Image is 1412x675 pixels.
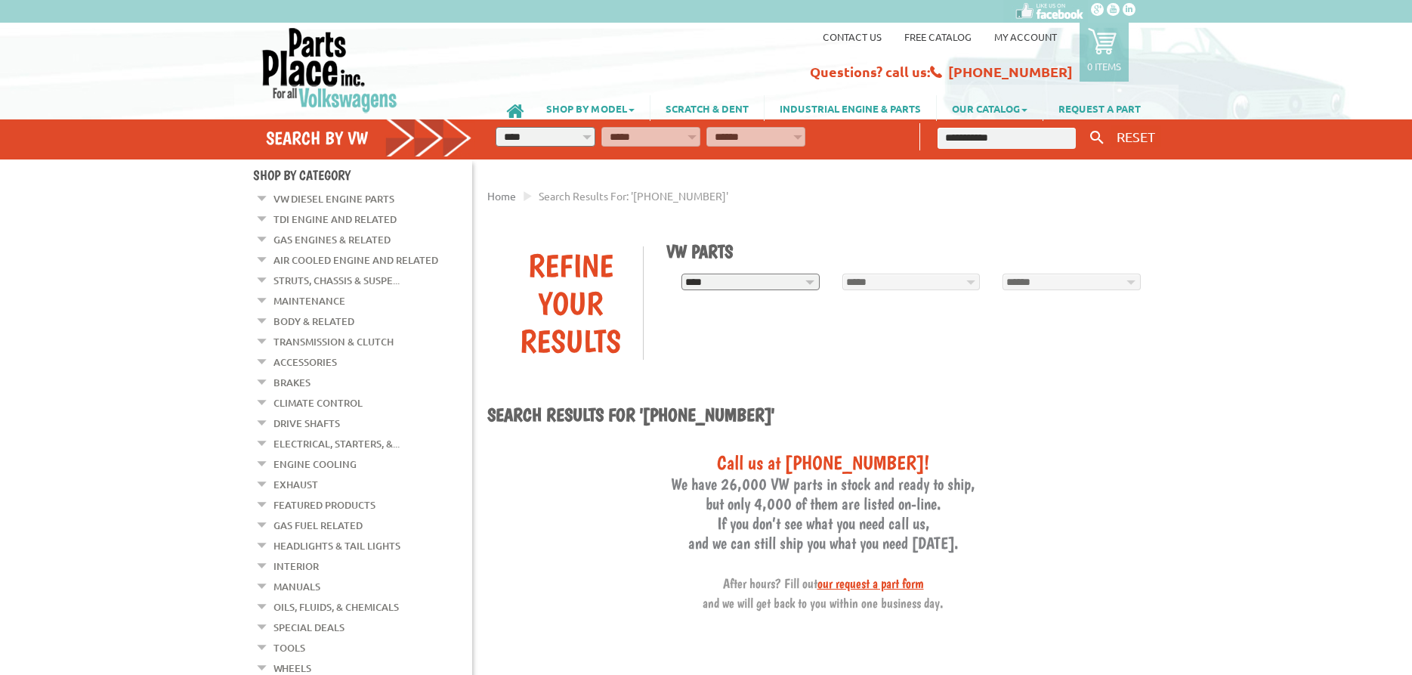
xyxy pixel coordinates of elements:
a: our request a part form [817,575,924,591]
h4: Shop By Category [253,167,472,183]
a: My Account [994,30,1057,43]
a: Accessories [273,352,337,372]
a: Engine Cooling [273,454,357,474]
a: Interior [273,556,319,576]
a: Drive Shafts [273,413,340,433]
a: Free Catalog [904,30,972,43]
a: Maintenance [273,291,345,311]
a: SHOP BY MODEL [531,95,650,121]
a: TDI Engine and Related [273,209,397,229]
a: VW Diesel Engine Parts [273,189,394,209]
p: 0 items [1087,60,1121,73]
a: Home [487,189,516,203]
a: Special Deals [273,618,345,637]
span: RESET [1117,128,1155,144]
h1: VW Parts [666,240,1148,262]
a: Climate Control [273,393,363,413]
a: Struts, Chassis & Suspe... [273,271,400,290]
a: Oils, Fluids, & Chemicals [273,597,399,617]
a: Gas Fuel Related [273,516,363,535]
a: Body & Related [273,311,354,331]
a: REQUEST A PART [1043,95,1156,121]
a: 0 items [1080,23,1129,82]
a: Brakes [273,373,311,392]
a: Exhaust [273,475,318,494]
a: Tools [273,638,305,658]
a: Gas Engines & Related [273,230,391,249]
a: Contact us [823,30,882,43]
a: Air Cooled Engine and Related [273,250,438,270]
button: RESET [1111,125,1161,147]
button: Keyword Search [1086,125,1108,150]
a: INDUSTRIAL ENGINE & PARTS [765,95,936,121]
div: Refine Your Results [499,246,644,360]
a: OUR CATALOG [937,95,1043,121]
a: Electrical, Starters, &... [273,434,400,454]
span: Call us at [PHONE_NUMBER]! [717,451,929,474]
a: Transmission & Clutch [273,332,394,351]
h1: Search results for '[PHONE_NUMBER]' [487,404,1160,428]
span: After hours? Fill out and we will get back to you within one business day. [703,575,944,611]
a: Headlights & Tail Lights [273,536,400,556]
a: Manuals [273,577,320,596]
img: Parts Place Inc! [261,26,399,113]
a: SCRATCH & DENT [650,95,764,121]
a: Featured Products [273,495,375,515]
span: Search results for: '[PHONE_NUMBER]' [539,189,728,203]
h3: We have 26,000 VW parts in stock and ready to ship, but only 4,000 of them are listed on-line. If... [487,451,1160,612]
h4: Search by VW [266,127,473,149]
